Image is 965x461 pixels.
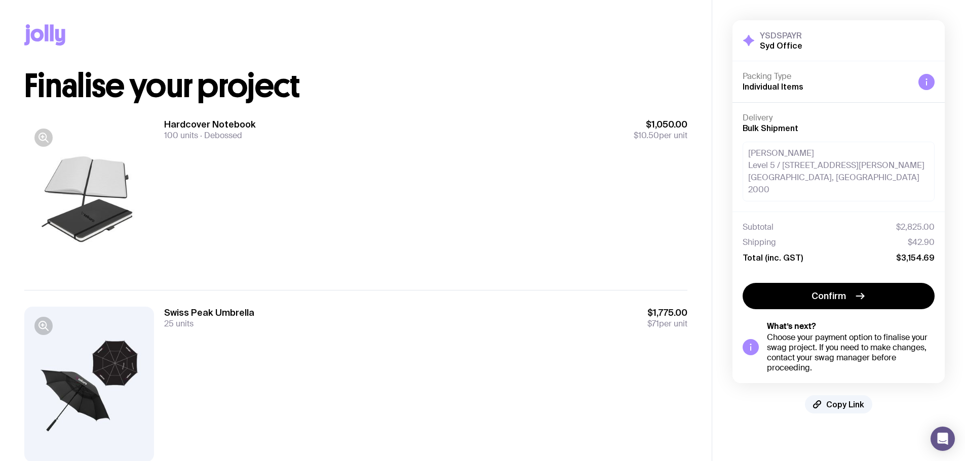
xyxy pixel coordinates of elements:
[198,130,242,141] span: Debossed
[767,321,935,331] h5: What’s next?
[931,427,955,451] div: Open Intercom Messenger
[826,399,864,409] span: Copy Link
[164,130,198,141] span: 100 units
[743,71,910,81] h4: Packing Type
[743,253,803,263] span: Total (inc. GST)
[634,118,687,131] span: $1,050.00
[743,222,774,232] span: Subtotal
[743,142,935,201] div: [PERSON_NAME] Level 5 / [STREET_ADDRESS][PERSON_NAME] [GEOGRAPHIC_DATA], [GEOGRAPHIC_DATA] 2000
[908,237,935,247] span: $42.90
[634,130,659,141] span: $10.50
[743,82,803,91] span: Individual Items
[805,395,872,413] button: Copy Link
[634,131,687,141] span: per unit
[24,70,687,102] h1: Finalise your project
[743,283,935,309] button: Confirm
[647,318,659,329] span: $71
[760,30,802,40] h3: YSDSPAYR
[743,113,935,123] h4: Delivery
[647,319,687,329] span: per unit
[760,40,802,51] h2: Syd Office
[812,290,846,302] span: Confirm
[164,307,254,319] h3: Swiss Peak Umbrella
[896,253,935,263] span: $3,154.69
[647,307,687,319] span: $1,775.00
[896,222,935,232] span: $2,825.00
[767,332,935,373] div: Choose your payment option to finalise your swag project. If you need to make changes, contact yo...
[164,318,194,329] span: 25 units
[743,123,798,133] span: Bulk Shipment
[743,237,776,247] span: Shipping
[164,118,256,131] h3: Hardcover Notebook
